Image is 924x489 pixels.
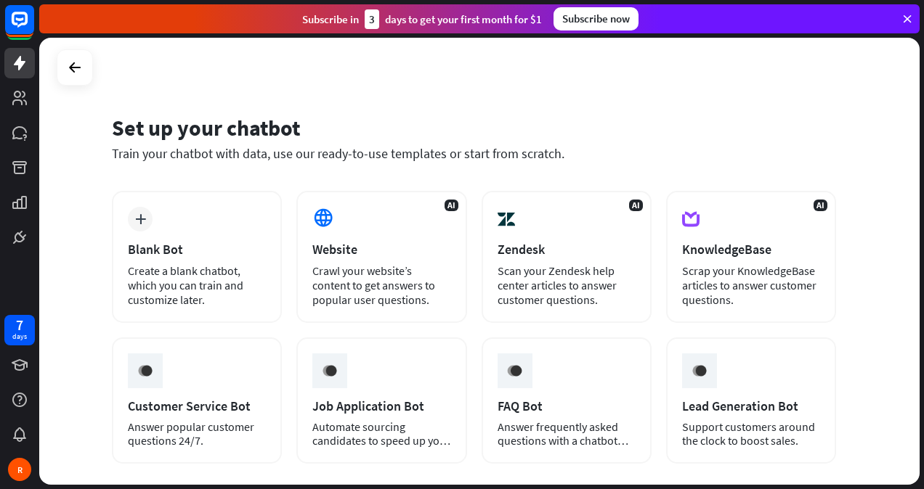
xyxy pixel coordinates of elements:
div: R [8,458,31,481]
div: Subscribe in days to get your first month for $1 [302,9,542,29]
a: 7 days [4,315,35,345]
div: 3 [365,9,379,29]
div: days [12,332,27,342]
div: Subscribe now [554,7,639,30]
div: 7 [16,319,23,332]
